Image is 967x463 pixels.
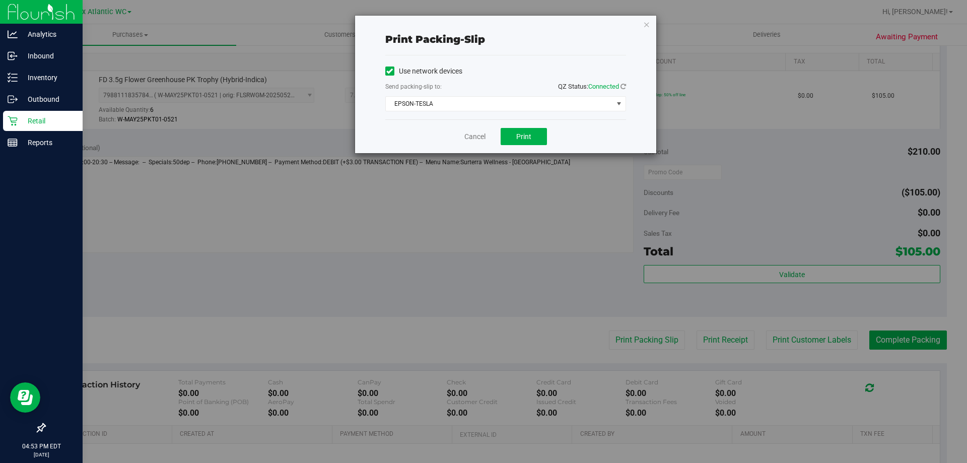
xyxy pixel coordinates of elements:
button: Print [501,128,547,145]
a: Cancel [464,131,486,142]
p: Inbound [18,50,78,62]
inline-svg: Analytics [8,29,18,39]
span: select [612,97,625,111]
p: 04:53 PM EDT [5,442,78,451]
label: Use network devices [385,66,462,77]
p: [DATE] [5,451,78,458]
inline-svg: Reports [8,138,18,148]
p: Analytics [18,28,78,40]
p: Reports [18,137,78,149]
span: EPSON-TESLA [386,97,613,111]
inline-svg: Inventory [8,73,18,83]
span: Connected [588,83,619,90]
inline-svg: Inbound [8,51,18,61]
span: Print [516,133,531,141]
inline-svg: Retail [8,116,18,126]
iframe: Resource center [10,382,40,413]
span: Print packing-slip [385,33,485,45]
p: Inventory [18,72,78,84]
p: Outbound [18,93,78,105]
p: Retail [18,115,78,127]
span: QZ Status: [558,83,626,90]
label: Send packing-slip to: [385,82,442,91]
inline-svg: Outbound [8,94,18,104]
